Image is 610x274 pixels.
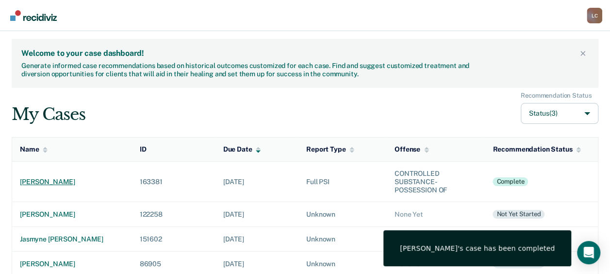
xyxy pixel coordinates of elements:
div: Offense [395,145,429,154]
td: [DATE] [215,227,298,252]
div: Open Intercom Messenger [577,241,600,264]
div: My Cases [12,104,85,124]
div: ID [140,145,147,154]
td: 122258 [132,202,215,227]
div: Report Type [306,145,354,154]
div: Recommendation Status [521,92,592,100]
td: Unknown [298,227,387,252]
div: None Yet [395,210,477,219]
div: L C [587,8,602,23]
span: [PERSON_NAME] 's case has been completed [400,244,555,253]
div: CONTROLLED SUBSTANCE-POSSESSION OF [395,170,477,194]
div: Generate informed case recommendations based on historical outcomes customized for each case. Fin... [21,62,472,78]
td: 163381 [132,161,215,202]
div: Welcome to your case dashboard! [21,49,577,58]
button: Profile dropdown button [587,8,602,23]
div: Not yet started [493,210,544,219]
div: Due Date [223,145,261,154]
td: 151602 [132,227,215,252]
div: Recommendation Status [493,145,581,154]
div: [PERSON_NAME] [20,210,124,219]
td: Unknown [298,202,387,227]
img: Recidiviz [10,10,57,21]
td: [DATE] [215,202,298,227]
div: [PERSON_NAME] [20,178,124,186]
td: [DATE] [215,161,298,202]
button: Status(3) [521,103,598,124]
div: Name [20,145,48,154]
div: jasmyne [PERSON_NAME] [20,235,124,243]
div: [PERSON_NAME] [20,260,124,268]
div: Complete [493,177,528,186]
td: Full PSI [298,161,387,202]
